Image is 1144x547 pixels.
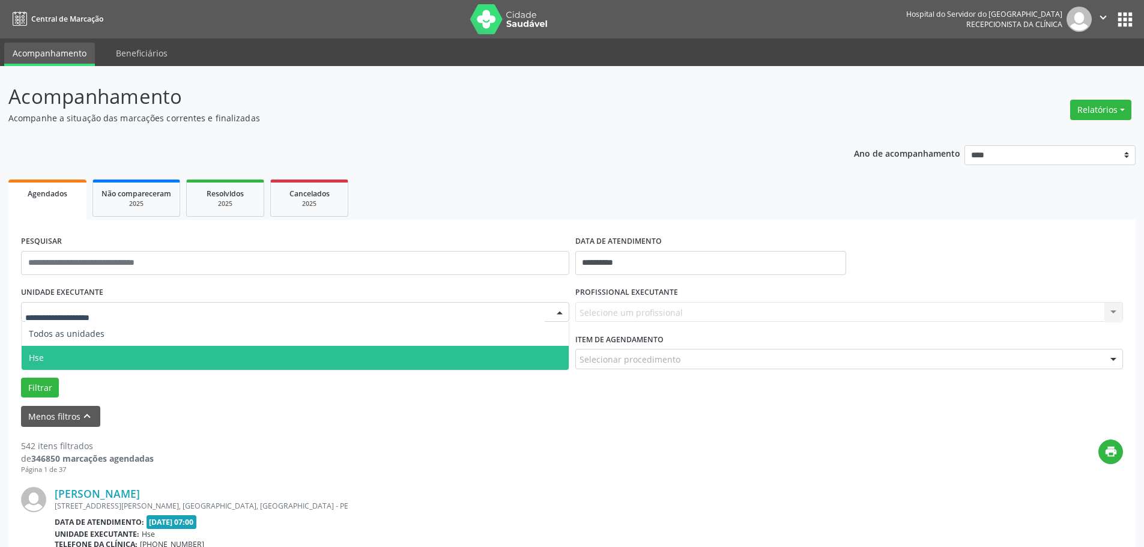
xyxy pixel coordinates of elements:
[29,352,44,363] span: Hse
[21,487,46,512] img: img
[31,453,154,464] strong: 346850 marcações agendadas
[21,452,154,465] div: de
[8,112,797,124] p: Acompanhe a situação das marcações correntes e finalizadas
[580,353,680,366] span: Selecionar procedimento
[1070,100,1131,120] button: Relatórios
[107,43,176,64] a: Beneficiários
[1104,445,1118,458] i: print
[1115,9,1136,30] button: apps
[31,14,103,24] span: Central de Marcação
[1067,7,1092,32] img: img
[906,9,1062,19] div: Hospital do Servidor do [GEOGRAPHIC_DATA]
[21,406,100,427] button: Menos filtroskeyboard_arrow_up
[142,529,155,539] span: Hse
[21,378,59,398] button: Filtrar
[1092,7,1115,32] button: 
[289,189,330,199] span: Cancelados
[55,487,140,500] a: [PERSON_NAME]
[55,501,943,511] div: [STREET_ADDRESS][PERSON_NAME], [GEOGRAPHIC_DATA], [GEOGRAPHIC_DATA] - PE
[1097,11,1110,24] i: 
[21,440,154,452] div: 542 itens filtrados
[4,43,95,66] a: Acompanhamento
[21,465,154,475] div: Página 1 de 37
[8,82,797,112] p: Acompanhamento
[147,515,197,529] span: [DATE] 07:00
[575,283,678,302] label: PROFISSIONAL EXECUTANTE
[854,145,960,160] p: Ano de acompanhamento
[55,517,144,527] b: Data de atendimento:
[279,199,339,208] div: 2025
[1098,440,1123,464] button: print
[21,283,103,302] label: UNIDADE EXECUTANTE
[29,328,104,339] span: Todos as unidades
[966,19,1062,29] span: Recepcionista da clínica
[55,529,139,539] b: Unidade executante:
[80,409,94,423] i: keyboard_arrow_up
[28,189,67,199] span: Agendados
[575,330,664,349] label: Item de agendamento
[101,199,171,208] div: 2025
[195,199,255,208] div: 2025
[207,189,244,199] span: Resolvidos
[21,232,62,251] label: PESQUISAR
[8,9,103,29] a: Central de Marcação
[101,189,171,199] span: Não compareceram
[575,232,662,251] label: DATA DE ATENDIMENTO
